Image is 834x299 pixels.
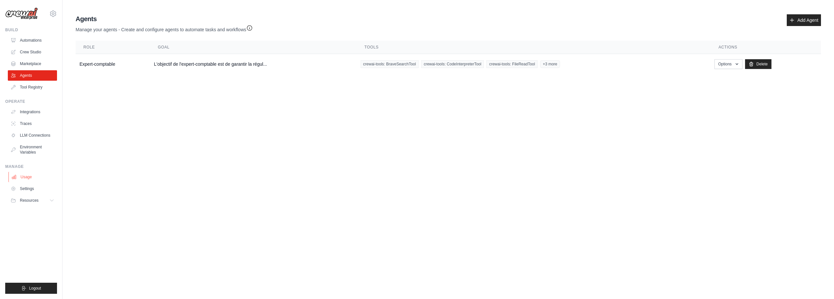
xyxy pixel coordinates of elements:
[150,54,357,75] td: L'objectif de l'expert-comptable est de garantir la régul...
[486,60,538,68] span: crewai-tools: FileReadTool
[76,41,150,54] th: Role
[8,47,57,57] a: Crew Studio
[361,60,419,68] span: crewai-tools: BraveSearchTool
[29,286,41,291] span: Logout
[745,59,771,69] a: Delete
[5,283,57,294] button: Logout
[8,195,57,206] button: Resources
[76,54,150,75] td: Expert-comptable
[5,27,57,33] div: Build
[5,7,38,20] img: Logo
[357,41,711,54] th: Tools
[540,60,560,68] span: +3 more
[8,35,57,46] a: Automations
[787,14,821,26] a: Add Agent
[20,198,38,203] span: Resources
[8,142,57,157] a: Environment Variables
[714,59,742,69] button: Options
[5,164,57,169] div: Manage
[8,130,57,141] a: LLM Connections
[421,60,484,68] span: crewai-tools: CodeInterpreterTool
[8,107,57,117] a: Integrations
[8,82,57,92] a: Tool Registry
[711,41,821,54] th: Actions
[5,99,57,104] div: Operate
[150,41,357,54] th: Goal
[8,70,57,81] a: Agents
[8,183,57,194] a: Settings
[8,59,57,69] a: Marketplace
[8,172,58,182] a: Usage
[76,14,253,23] h2: Agents
[76,23,253,33] p: Manage your agents - Create and configure agents to automate tasks and workflows
[8,118,57,129] a: Traces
